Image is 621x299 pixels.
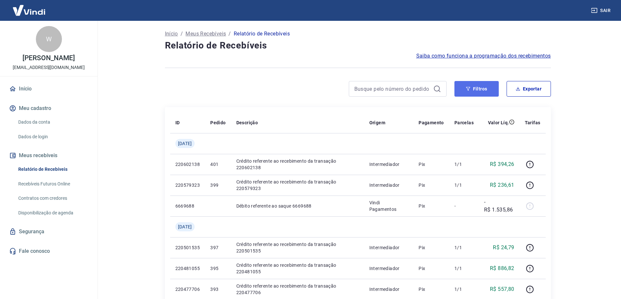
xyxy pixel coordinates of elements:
p: 395 [210,265,226,272]
input: Busque pelo número do pedido [354,84,431,94]
p: 220477706 [175,286,200,292]
p: Pix [419,265,444,272]
button: Meu cadastro [8,101,90,116]
h4: Relatório de Recebíveis [165,39,551,52]
p: 399 [210,182,226,188]
p: Crédito referente ao recebimento da transação 220481055 [236,262,359,275]
p: 220579323 [175,182,200,188]
p: Parcelas [454,119,474,126]
button: Filtros [454,81,499,97]
p: - [454,203,474,209]
button: Exportar [507,81,551,97]
span: [DATE] [178,140,192,147]
p: Intermediador [369,244,408,251]
p: 401 [210,161,226,168]
p: R$ 557,80 [490,285,514,293]
p: R$ 886,82 [490,265,514,272]
p: 393 [210,286,226,292]
p: R$ 24,79 [493,244,514,251]
p: Pedido [210,119,226,126]
a: Contratos com credores [16,192,90,205]
p: -R$ 1.535,86 [484,198,514,214]
a: Meus Recebíveis [185,30,226,38]
div: W [36,26,62,52]
p: 1/1 [454,265,474,272]
p: Intermediador [369,182,408,188]
a: Dados de login [16,130,90,143]
p: ID [175,119,180,126]
p: Pix [419,203,444,209]
p: 1/1 [454,182,474,188]
p: Pix [419,161,444,168]
p: Relatório de Recebíveis [234,30,290,38]
a: Relatório de Recebíveis [16,163,90,176]
p: Origem [369,119,385,126]
p: / [181,30,183,38]
p: Débito referente ao saque 6669688 [236,203,359,209]
p: R$ 394,26 [490,160,514,168]
p: Intermediador [369,265,408,272]
a: Dados da conta [16,116,90,129]
p: 1/1 [454,244,474,251]
a: Recebíveis Futuros Online [16,177,90,191]
p: Vindi Pagamentos [369,199,408,212]
p: Descrição [236,119,258,126]
a: Saiba como funciona a programação dos recebimentos [416,52,551,60]
a: Fale conosco [8,244,90,258]
p: Crédito referente ao recebimento da transação 220602138 [236,158,359,171]
p: Pix [419,286,444,292]
p: Tarifas [525,119,540,126]
p: 6669688 [175,203,200,209]
p: R$ 236,61 [490,181,514,189]
p: Valor Líq. [488,119,509,126]
p: Crédito referente ao recebimento da transação 220477706 [236,283,359,296]
p: 397 [210,244,226,251]
p: Crédito referente ao recebimento da transação 220579323 [236,179,359,192]
p: Crédito referente ao recebimento da transação 220501535 [236,241,359,254]
button: Meus recebíveis [8,148,90,163]
p: Pix [419,182,444,188]
p: 220602138 [175,161,200,168]
p: Intermediador [369,161,408,168]
p: 220481055 [175,265,200,272]
a: Início [8,82,90,96]
p: Pix [419,244,444,251]
a: Disponibilização de agenda [16,206,90,220]
img: Vindi [8,0,50,20]
p: Pagamento [419,119,444,126]
a: Segurança [8,224,90,239]
a: Início [165,30,178,38]
p: 220501535 [175,244,200,251]
p: 1/1 [454,161,474,168]
p: Intermediador [369,286,408,292]
button: Sair [590,5,613,17]
p: [PERSON_NAME] [22,55,75,61]
p: / [229,30,231,38]
span: [DATE] [178,224,192,230]
p: 1/1 [454,286,474,292]
p: [EMAIL_ADDRESS][DOMAIN_NAME] [13,64,85,71]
